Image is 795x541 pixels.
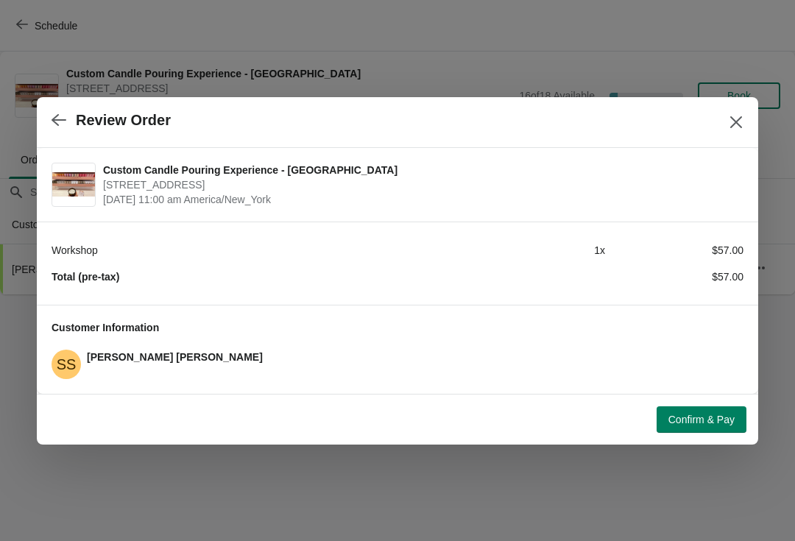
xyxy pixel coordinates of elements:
span: Custom Candle Pouring Experience - [GEOGRAPHIC_DATA] [103,163,736,177]
span: [DATE] 11:00 am America/New_York [103,192,736,207]
div: $57.00 [605,269,743,284]
span: [PERSON_NAME] [PERSON_NAME] [87,351,263,363]
button: Close [723,109,749,135]
span: [STREET_ADDRESS] [103,177,736,192]
span: Sam [52,350,81,379]
img: Custom Candle Pouring Experience - Fort Lauderdale | 914 East Las Olas Boulevard, Fort Lauderdale... [52,172,95,197]
strong: Total (pre-tax) [52,271,119,283]
span: Customer Information [52,322,159,333]
button: Confirm & Pay [657,406,746,433]
div: Workshop [52,243,467,258]
h2: Review Order [76,112,171,129]
span: Confirm & Pay [668,414,735,425]
text: SS [57,356,77,372]
div: 1 x [467,243,605,258]
div: $57.00 [605,243,743,258]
